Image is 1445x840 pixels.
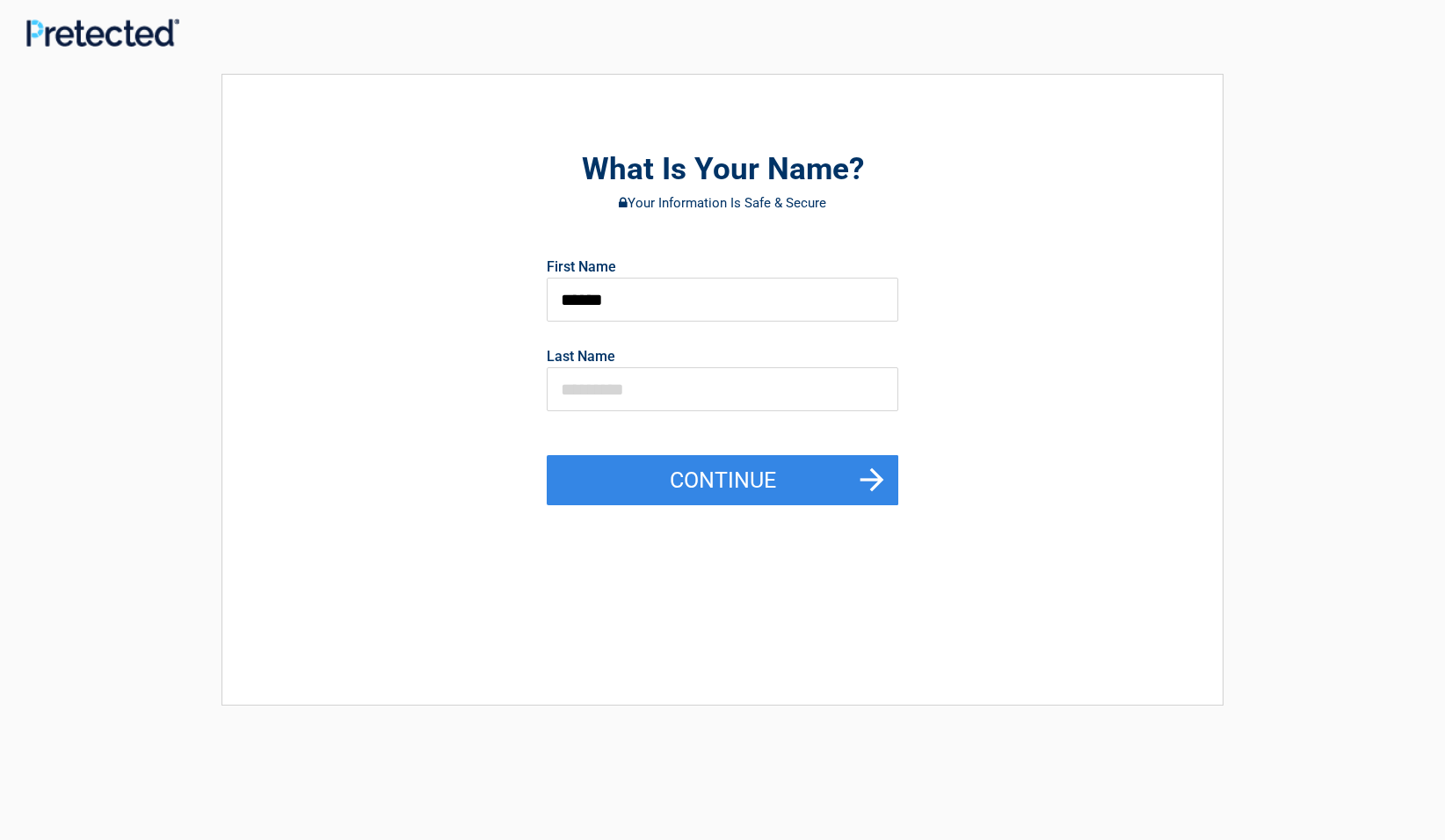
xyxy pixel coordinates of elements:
[319,196,1126,210] h3: Your Information Is Safe & Secure
[319,149,1126,191] h2: What Is Your Name?
[547,350,615,364] label: Last Name
[547,455,898,506] button: Continue
[547,260,616,274] label: First Name
[26,18,179,47] img: Main Logo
